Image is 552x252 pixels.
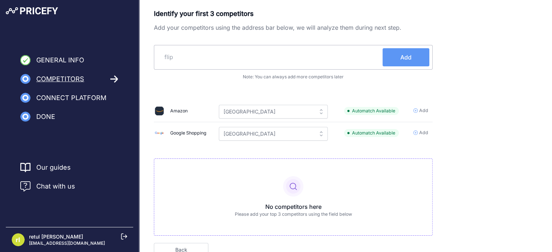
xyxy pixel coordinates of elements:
[36,55,84,65] span: General Info
[400,53,412,62] span: Add
[36,162,71,173] a: Our guides
[6,7,58,15] img: Pricefy Logo
[383,48,429,66] button: Add
[36,181,75,191] span: Chat with us
[154,9,433,19] p: Identify your first 3 competitors
[172,202,415,211] p: No competitors here
[419,129,428,136] span: Add
[20,181,75,191] a: Chat with us
[344,107,399,115] span: Automatch Available
[344,129,399,137] span: Automatch Available
[29,233,105,240] p: retul [PERSON_NAME]
[219,127,328,141] input: Please select a country
[36,74,84,84] span: Competitors
[154,74,433,80] p: Note: You can always add more competitors later
[157,48,383,66] input: https://www.example.com
[172,211,415,218] p: Please add your top 3 competitors using the field below
[29,240,105,246] p: [EMAIL_ADDRESS][DOMAIN_NAME]
[154,23,433,32] p: Add your competitors using the address bar below, we will analyze them during next step.
[170,108,188,115] div: Amazon
[419,107,428,114] span: Add
[219,105,328,119] input: Please select a country
[36,93,106,103] span: Connect Platform
[36,112,55,122] span: Done
[170,130,207,137] div: Google Shopping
